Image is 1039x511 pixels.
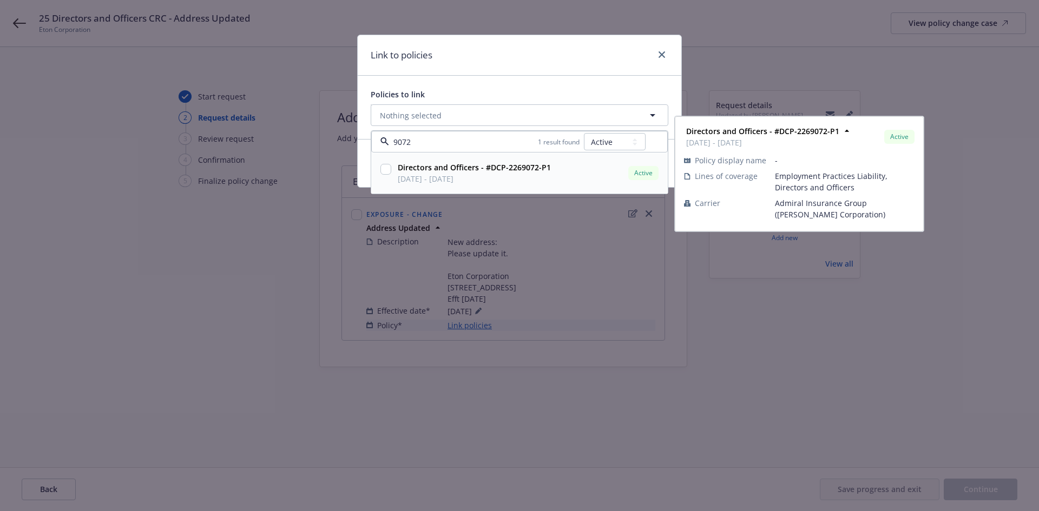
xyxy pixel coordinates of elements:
[371,48,432,62] h1: Link to policies
[371,89,425,99] span: Policies to link
[775,197,915,220] span: Admiral Insurance Group ([PERSON_NAME] Corporation)
[398,173,551,184] span: [DATE] - [DATE]
[389,136,538,148] input: Filter by keyword
[633,168,654,178] span: Active
[380,110,442,121] span: Nothing selected
[538,137,580,147] span: 1 result found
[398,162,551,172] strong: Directors and Officers - #DCP-2269072-P1
[695,155,766,166] span: Policy display name
[695,197,720,209] span: Carrier
[889,132,910,142] span: Active
[371,104,668,126] button: Nothing selected
[775,170,915,193] span: Employment Practices Liability, Directors and Officers
[686,137,839,148] span: [DATE] - [DATE]
[695,170,758,182] span: Lines of coverage
[686,126,839,136] strong: Directors and Officers - #DCP-2269072-P1
[775,155,915,166] span: -
[655,48,668,61] a: close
